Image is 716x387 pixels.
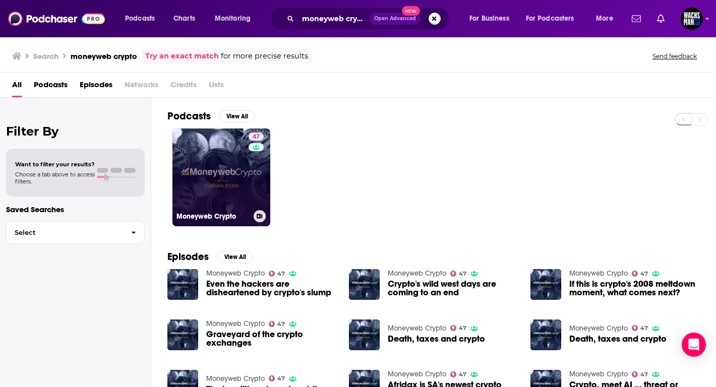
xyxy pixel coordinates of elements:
[6,205,145,214] p: Saved Searches
[450,371,467,377] a: 47
[569,269,628,278] a: Moneyweb Crypto
[298,11,370,27] input: Search podcasts, credits, & more...
[569,324,628,333] a: Moneyweb Crypto
[569,370,628,378] a: Moneyweb Crypto
[167,319,198,350] img: Graveyard of the crypto exchanges
[526,12,574,26] span: For Podcasters
[8,9,105,28] img: Podchaser - Follow, Share and Rate Podcasts
[206,374,265,383] a: Moneyweb Crypto
[217,251,253,263] button: View All
[176,212,250,221] h3: Moneyweb Crypto
[71,51,137,61] h3: moneyweb crypto
[681,8,703,30] img: User Profile
[249,133,264,141] a: 47
[280,7,459,30] div: Search podcasts, credits, & more...
[388,335,485,343] a: Death, taxes and crypto
[209,77,224,97] span: Lists
[632,371,648,377] a: 47
[125,12,155,26] span: Podcasts
[569,335,667,343] a: Death, taxes and crypto
[6,221,145,244] button: Select
[349,269,380,300] img: Crypto's wild west days are coming to an end
[402,6,420,16] span: New
[6,124,145,139] h2: Filter By
[167,11,201,27] a: Charts
[589,11,626,27] button: open menu
[459,272,466,276] span: 47
[388,269,446,278] a: Moneyweb Crypto
[681,8,703,30] span: Logged in as WachsmanNY
[167,250,253,263] a: EpisodesView All
[388,324,446,333] a: Moneyweb Crypto
[530,319,561,350] img: Death, taxes and crypto
[33,51,58,61] h3: Search
[370,13,421,25] button: Open AdvancedNew
[167,110,255,122] a: PodcastsView All
[469,12,509,26] span: For Business
[173,12,195,26] span: Charts
[632,271,648,277] a: 47
[269,321,285,327] a: 47
[145,50,219,62] a: Try an exact match
[628,10,645,27] a: Show notifications dropdown
[569,280,700,297] a: If this is crypto's 2008 meltdown moment, what comes next?
[269,271,285,277] a: 47
[640,372,648,377] span: 47
[462,11,522,27] button: open menu
[277,376,285,381] span: 47
[221,50,308,62] span: for more precise results
[459,372,466,377] span: 47
[167,269,198,300] img: Even the hackers are disheartened by crypto's slump
[269,375,285,381] a: 47
[208,11,264,27] button: open menu
[253,132,260,142] span: 47
[649,52,700,60] button: Send feedback
[206,330,337,347] a: Graveyard of the crypto exchanges
[632,325,648,331] a: 47
[206,269,265,278] a: Moneyweb Crypto
[640,326,648,331] span: 47
[530,269,561,300] img: If this is crypto's 2008 meltdown moment, what comes next?
[596,12,613,26] span: More
[682,333,706,357] div: Open Intercom Messenger
[170,77,197,97] span: Credits
[640,272,648,276] span: 47
[450,271,467,277] a: 47
[12,77,22,97] a: All
[167,110,211,122] h2: Podcasts
[7,229,123,236] span: Select
[125,77,158,97] span: Networks
[118,11,168,27] button: open menu
[388,280,518,297] a: Crypto's wild west days are coming to an end
[172,128,270,226] a: 47Moneyweb Crypto
[277,272,285,276] span: 47
[215,12,251,26] span: Monitoring
[167,250,209,263] h2: Episodes
[349,319,380,350] img: Death, taxes and crypto
[34,77,68,97] a: Podcasts
[15,171,95,185] span: Choose a tab above to access filters.
[519,11,589,27] button: open menu
[653,10,669,27] a: Show notifications dropdown
[80,77,112,97] a: Episodes
[206,319,265,328] a: Moneyweb Crypto
[206,280,337,297] a: Even the hackers are disheartened by crypto's slump
[459,326,466,331] span: 47
[15,161,95,168] span: Want to filter your results?
[681,8,703,30] button: Show profile menu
